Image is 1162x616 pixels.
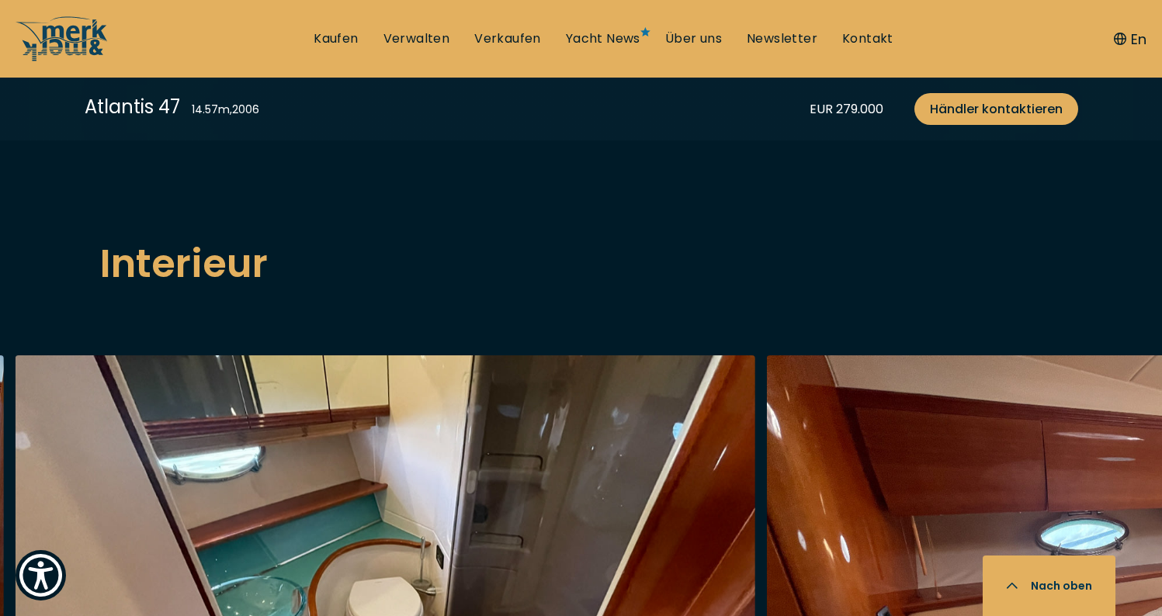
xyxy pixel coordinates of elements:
[474,30,541,47] a: Verkaufen
[810,99,883,119] div: EUR 279.000
[665,30,722,47] a: Über uns
[192,102,259,118] div: 14.57 m , 2006
[566,30,640,47] a: Yacht News
[930,99,1063,119] span: Händler kontaktieren
[747,30,817,47] a: Newsletter
[85,93,180,120] div: Atlantis 47
[100,234,1063,293] h2: Interieur
[16,550,66,600] button: Show Accessibility Preferences
[1114,29,1146,50] button: En
[314,30,358,47] a: Kaufen
[914,93,1078,125] a: Händler kontaktieren
[842,30,893,47] a: Kontakt
[383,30,450,47] a: Verwalten
[983,555,1115,616] button: Nach oben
